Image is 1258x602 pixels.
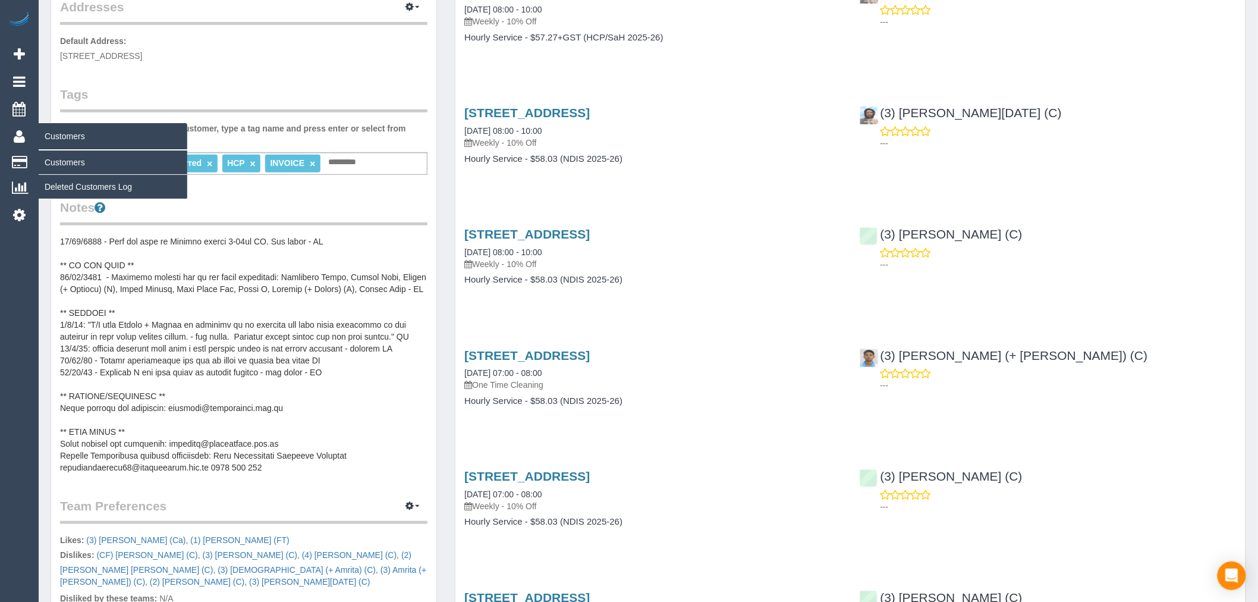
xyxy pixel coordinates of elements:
[60,549,95,561] label: Dislikes:
[60,236,427,474] pre: **LOREMIPSU** 7407 938 051 6DO-0SI ( AM CON ADIPIS ) Elitseddoeiusmo84@temporincid.utl.et DOLO MA...
[860,106,1062,120] a: (3) [PERSON_NAME][DATE] (C)
[190,535,289,545] a: (1) [PERSON_NAME] (FT)
[60,550,411,575] a: (2) [PERSON_NAME] [PERSON_NAME] (C)
[96,550,197,560] a: (CF) [PERSON_NAME] (C)
[200,550,300,560] span: ,
[464,227,590,241] a: [STREET_ADDRESS]
[60,565,426,587] a: (3) Amrita (+ [PERSON_NAME]) (C)
[39,175,187,199] a: Deleted Customers Log
[39,150,187,174] a: Customers
[86,535,185,545] a: (3) [PERSON_NAME] (Ca)
[464,137,841,149] p: Weekly - 10% Off
[1218,562,1246,590] div: Open Intercom Messenger
[880,137,1237,149] p: ---
[150,577,244,587] a: (2) [PERSON_NAME] (C)
[880,501,1237,513] p: ---
[464,154,841,164] h4: Hourly Service - $58.03 (NDIS 2025-26)
[60,550,411,575] span: ,
[464,106,590,120] a: [STREET_ADDRESS]
[464,33,841,43] h4: Hourly Service - $57.27+GST (HCP/SaH 2025-26)
[96,550,200,560] span: ,
[464,247,542,257] a: [DATE] 08:00 - 10:00
[464,368,542,378] a: [DATE] 07:00 - 08:00
[464,349,590,362] a: [STREET_ADDRESS]
[880,16,1237,28] p: ---
[860,349,1148,362] a: (3) [PERSON_NAME] (+ [PERSON_NAME]) (C)
[464,379,841,391] p: One Time Cleaning
[880,259,1237,271] p: ---
[203,550,297,560] a: (3) [PERSON_NAME] (C)
[39,150,187,199] ul: Customers
[860,106,878,124] img: (3) Antony Silvester (C)
[464,15,841,27] p: Weekly - 10% Off
[218,565,376,575] a: (3) [DEMOGRAPHIC_DATA] (+ Amrita) (C)
[60,497,427,524] legend: Team Preferences
[860,469,1023,483] a: (3) [PERSON_NAME] (C)
[464,517,841,527] h4: Hourly Service - $58.03 (NDIS 2025-26)
[464,500,841,512] p: Weekly - 10% Off
[880,380,1237,391] p: ---
[86,535,188,545] span: ,
[60,565,426,587] span: ,
[464,396,841,406] h4: Hourly Service - $58.03 (NDIS 2025-26)
[249,577,370,587] a: (3) [PERSON_NAME][DATE] (C)
[464,5,542,14] a: [DATE] 08:00 - 10:00
[7,12,31,29] img: Automaid Logo
[60,35,127,47] label: Default Address:
[310,159,315,169] a: ×
[464,490,542,499] a: [DATE] 07:00 - 08:00
[147,577,247,587] span: ,
[60,199,427,225] legend: Notes
[60,51,142,61] span: [STREET_ADDRESS]
[215,565,378,575] span: ,
[860,227,1023,241] a: (3) [PERSON_NAME] (C)
[250,159,255,169] a: ×
[39,123,187,150] span: Customers
[464,126,542,136] a: [DATE] 08:00 - 10:00
[860,349,878,367] img: (3) Nihaal (+ Shweta) (C)
[207,159,212,169] a: ×
[60,534,84,546] label: Likes:
[464,275,841,285] h4: Hourly Service - $58.03 (NDIS 2025-26)
[302,550,397,560] a: (4) [PERSON_NAME] (C)
[227,158,244,168] span: HCP
[60,86,427,112] legend: Tags
[300,550,399,560] span: ,
[60,123,427,146] label: To attach a special tag to this Customer, type a tag name and press enter or select from availabl...
[271,158,305,168] span: INVOICE
[464,469,590,483] a: [STREET_ADDRESS]
[464,258,841,270] p: Weekly - 10% Off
